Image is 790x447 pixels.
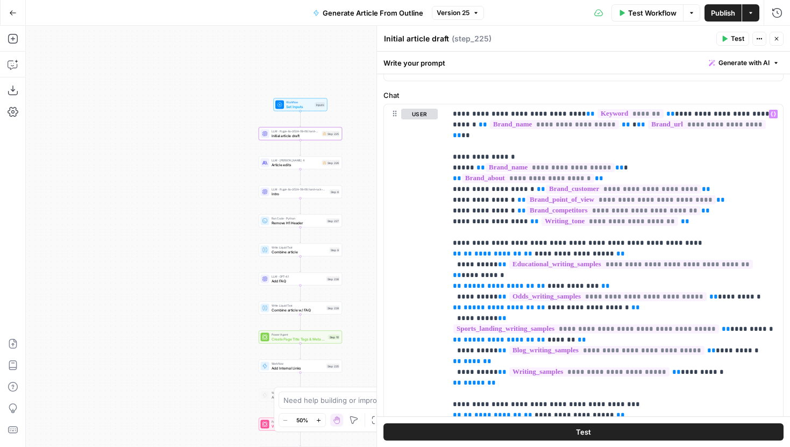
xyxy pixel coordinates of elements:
[300,169,301,185] g: Edge from step_226 to step_6
[259,360,342,373] div: WorkflowAdd Internal LinksStep 235
[384,33,449,44] textarea: Initial article draft
[711,8,735,18] span: Publish
[272,220,324,225] span: Remove H1 Header
[272,336,326,342] span: Create Page Title Tags & Meta Descriptions - Fork
[437,8,469,18] span: Version 25
[329,335,340,339] div: Step 10
[272,187,328,191] span: LLM · ft:gpt-4o-2024-08-06:hard-rock-digital:nick-voice:C6PtFN2I
[272,307,324,313] span: Combine article w/ FAQ
[272,361,324,366] span: Workflow
[383,90,784,101] label: Chat
[323,8,423,18] span: Generate Article From Outline
[326,276,340,281] div: Step 238
[272,303,324,308] span: Write Liquid Text
[259,215,342,228] div: Run Code · PythonRemove H1 HeaderStep 227
[716,32,749,46] button: Test
[718,58,770,68] span: Generate with AI
[296,416,308,424] span: 50%
[259,244,342,257] div: Write Liquid TextCombine articleStep 8
[300,431,301,446] g: Edge from step_237 to step_9
[259,418,342,431] div: Power AgentWriting Rules Enforcer 🔨Step 237
[259,127,342,140] div: LLM · ft:gpt-4o-2024-08-06:hard-rock-digital:nick-voice:C6PtFN2IInitial article draftStep 225
[259,98,342,111] div: WorkflowSet InputsInputs
[272,274,324,279] span: LLM · GPT-4.1
[731,34,744,44] span: Test
[330,247,340,252] div: Step 8
[628,8,677,18] span: Test Workflow
[300,315,301,330] g: Edge from step_239 to step_10
[704,56,784,70] button: Generate with AI
[259,389,342,402] div: WorkflowAdd External LinksStep 236
[300,228,301,243] g: Edge from step_227 to step_8
[452,33,492,44] span: ( step_225 )
[377,52,790,74] div: Write your prompt
[272,162,320,167] span: Article edits
[326,218,340,223] div: Step 227
[272,158,320,162] span: LLM · [PERSON_NAME] 4
[300,373,301,388] g: Edge from step_235 to step_236
[307,4,430,22] button: Generate Article From Outline
[322,131,340,137] div: Step 225
[272,332,326,337] span: Power Agent
[330,189,340,194] div: Step 6
[272,245,328,250] span: Write Liquid Text
[272,391,320,395] span: Workflow
[272,191,328,196] span: Intro
[272,365,324,371] span: Add Internal Links
[383,423,784,441] button: Test
[300,111,301,127] g: Edge from start to step_225
[401,109,438,119] button: user
[300,257,301,272] g: Edge from step_8 to step_238
[272,216,324,221] span: Run Code · Python
[259,331,342,344] div: Power AgentCreate Page Title Tags & Meta Descriptions - ForkStep 10
[272,420,324,424] span: Power Agent
[272,133,320,138] span: Initial article draft
[272,129,320,133] span: LLM · ft:gpt-4o-2024-08-06:hard-rock-digital:nick-voice:C6PtFN2I
[300,344,301,359] g: Edge from step_10 to step_235
[259,302,342,315] div: Write Liquid TextCombine article w/ FAQStep 239
[259,273,342,286] div: LLM · GPT-4.1Add FAQStep 238
[326,364,340,368] div: Step 235
[611,4,683,22] button: Test Workflow
[272,394,320,400] span: Add External Links
[272,423,324,429] span: Writing Rules Enforcer 🔨
[300,286,301,301] g: Edge from step_238 to step_239
[272,249,328,254] span: Combine article
[432,6,484,20] button: Version 25
[286,104,313,109] span: Set Inputs
[259,157,342,169] div: LLM · [PERSON_NAME] 4Article editsStep 226
[322,160,340,166] div: Step 226
[576,427,591,437] span: Test
[272,278,324,283] span: Add FAQ
[300,140,301,156] g: Edge from step_225 to step_226
[259,186,342,198] div: LLM · ft:gpt-4o-2024-08-06:hard-rock-digital:nick-voice:C6PtFN2IIntroStep 6
[300,198,301,214] g: Edge from step_6 to step_227
[704,4,742,22] button: Publish
[286,100,313,104] span: Workflow
[315,102,325,107] div: Inputs
[326,306,340,310] div: Step 239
